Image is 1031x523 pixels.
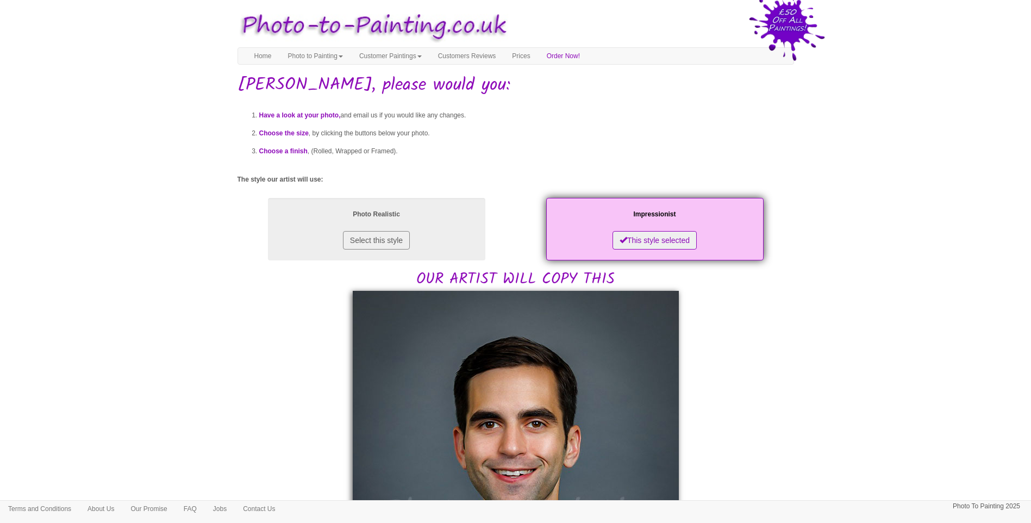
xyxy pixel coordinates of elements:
a: Customer Paintings [351,48,430,64]
a: Our Promise [122,501,175,517]
a: FAQ [176,501,205,517]
li: and email us if you would like any changes. [259,107,794,124]
a: Prices [504,48,538,64]
h2: OUR ARTIST WILL COPY THIS [238,195,794,288]
a: About Us [79,501,122,517]
button: Select this style [343,231,410,250]
a: Customers Reviews [430,48,504,64]
span: Choose the size [259,129,309,137]
span: Have a look at your photo, [259,111,341,119]
a: Order Now! [539,48,588,64]
li: , (Rolled, Wrapped or Framed). [259,142,794,160]
a: Photo to Painting [280,48,351,64]
p: Photo To Painting 2025 [953,501,1020,512]
a: Contact Us [235,501,283,517]
h1: [PERSON_NAME], please would you: [238,76,794,95]
button: This style selected [613,231,697,250]
p: Impressionist [557,209,753,220]
label: The style our artist will use: [238,175,323,184]
p: Photo Realistic [279,209,474,220]
img: Photo to Painting [232,5,510,47]
li: , by clicking the buttons below your photo. [259,124,794,142]
span: Choose a finish [259,147,308,155]
a: Home [246,48,280,64]
a: Jobs [205,501,235,517]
